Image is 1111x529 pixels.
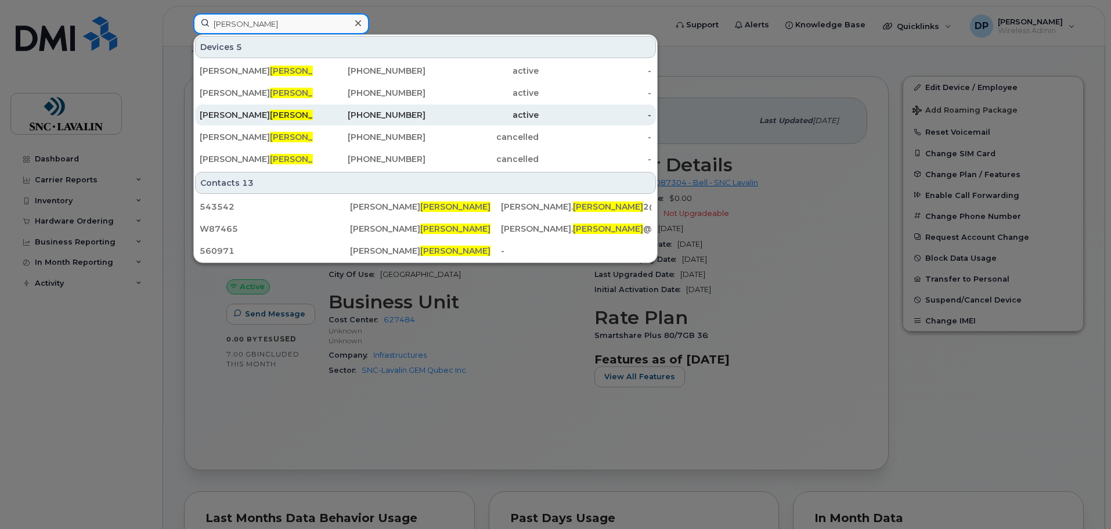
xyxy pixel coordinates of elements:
[425,109,539,121] div: active
[420,224,490,234] span: [PERSON_NAME]
[539,65,652,77] div: -
[200,109,313,121] div: [PERSON_NAME]
[539,109,652,121] div: -
[195,218,656,239] a: W87465[PERSON_NAME][PERSON_NAME][PERSON_NAME].[PERSON_NAME]@[DOMAIN_NAME]
[501,223,651,235] div: [PERSON_NAME]. @[DOMAIN_NAME]
[313,153,426,165] div: [PHONE_NUMBER]
[236,41,242,53] span: 5
[501,201,651,213] div: [PERSON_NAME]. 2@[DOMAIN_NAME]
[501,245,651,257] div: -
[425,153,539,165] div: cancelled
[200,223,350,235] div: W87465
[195,36,656,58] div: Devices
[270,110,340,120] span: [PERSON_NAME]
[195,240,656,261] a: 560971[PERSON_NAME][PERSON_NAME]-
[313,65,426,77] div: [PHONE_NUMBER]
[200,245,350,257] div: 560971
[195,82,656,103] a: [PERSON_NAME][PERSON_NAME][PHONE_NUMBER]active-
[200,65,313,77] div: [PERSON_NAME]
[270,66,340,76] span: [PERSON_NAME]
[425,131,539,143] div: cancelled
[200,153,313,165] div: [PERSON_NAME]
[313,131,426,143] div: [PHONE_NUMBER]
[539,153,652,165] div: -
[193,13,369,34] input: Find something...
[200,131,313,143] div: [PERSON_NAME]
[200,201,350,213] div: 543542
[200,87,313,99] div: [PERSON_NAME]
[195,60,656,81] a: [PERSON_NAME][PERSON_NAME][PHONE_NUMBER]active-
[195,196,656,217] a: 543542[PERSON_NAME][PERSON_NAME][PERSON_NAME].[PERSON_NAME]2@[DOMAIN_NAME]
[420,201,490,212] span: [PERSON_NAME]
[420,246,490,256] span: [PERSON_NAME]
[313,109,426,121] div: [PHONE_NUMBER]
[350,245,500,257] div: [PERSON_NAME]
[195,149,656,170] a: [PERSON_NAME][PERSON_NAME][PHONE_NUMBER]cancelled-
[270,88,340,98] span: [PERSON_NAME]
[573,201,643,212] span: [PERSON_NAME]
[350,201,500,213] div: [PERSON_NAME]
[270,132,340,142] span: [PERSON_NAME]
[350,223,500,235] div: [PERSON_NAME]
[425,87,539,99] div: active
[539,131,652,143] div: -
[195,127,656,147] a: [PERSON_NAME][PERSON_NAME][PHONE_NUMBER]cancelled-
[242,177,254,189] span: 13
[573,224,643,234] span: [PERSON_NAME]
[270,154,340,164] span: [PERSON_NAME]
[539,87,652,99] div: -
[313,87,426,99] div: [PHONE_NUMBER]
[195,172,656,194] div: Contacts
[195,105,656,125] a: [PERSON_NAME][PERSON_NAME][PHONE_NUMBER]active-
[425,65,539,77] div: active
